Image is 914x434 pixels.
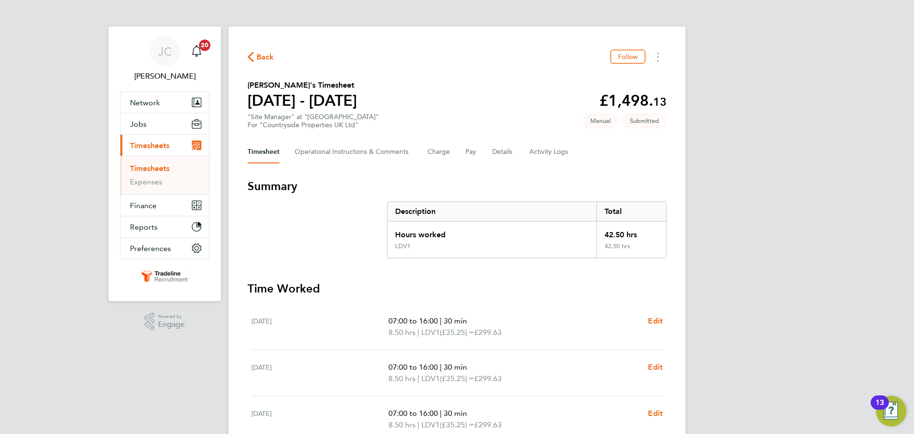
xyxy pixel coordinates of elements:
span: Jack Cordell [120,71,209,82]
div: "Site Manager" at "[GEOGRAPHIC_DATA]" [248,113,379,129]
img: tradelinerecruitment-logo-retina.png [140,269,189,284]
button: Timesheet [248,141,279,163]
div: For "Countryside Properties UK Ltd" [248,121,379,129]
button: Timesheets [120,135,209,156]
span: Timesheets [130,141,169,150]
h2: [PERSON_NAME]'s Timesheet [248,80,357,91]
a: JC[PERSON_NAME] [120,36,209,82]
span: | [417,328,419,337]
span: (£35.25) = [440,374,474,383]
button: Charge [427,141,450,163]
button: Follow [610,50,646,64]
h3: Summary [248,179,666,194]
span: 8.50 hrs [388,328,416,337]
span: LDV1 [421,373,440,384]
span: 30 min [444,409,467,418]
span: Finance [130,201,157,210]
button: Back [248,51,274,63]
div: 42.50 hrs [596,242,666,258]
span: Edit [648,363,663,372]
span: Powered by [158,313,185,321]
span: £299.63 [474,374,502,383]
span: LDV1 [421,327,440,338]
span: | [440,316,442,325]
a: Powered byEngage [145,313,185,331]
app-decimal: £1,498. [599,91,666,110]
span: This timesheet was manually created. [583,113,618,129]
span: Edit [648,316,663,325]
h3: Time Worked [248,281,666,296]
button: Pay [466,141,477,163]
span: Jobs [130,120,147,129]
a: Edit [648,408,663,419]
div: Hours worked [387,222,596,242]
a: Timesheets [130,164,169,173]
span: LDV1 [421,419,440,431]
span: Edit [648,409,663,418]
span: £299.63 [474,328,502,337]
span: (£35.25) = [440,420,474,429]
span: 30 min [444,316,467,325]
span: This timesheet is Submitted. [622,113,666,129]
span: £299.63 [474,420,502,429]
div: 13 [875,403,884,415]
span: Preferences [130,244,171,253]
button: Reports [120,216,209,237]
div: [DATE] [251,408,388,431]
a: Go to home page [120,269,209,284]
nav: Main navigation [109,27,221,301]
a: Expenses [130,177,162,186]
div: Total [596,202,666,221]
a: Edit [648,315,663,327]
span: | [417,374,419,383]
div: LDV1 [395,242,410,250]
button: Operational Instructions & Comments [295,141,412,163]
span: 8.50 hrs [388,420,416,429]
button: Timesheets Menu [649,50,666,64]
button: Details [492,141,514,163]
span: 13 [653,95,666,109]
span: Engage [158,321,185,329]
span: 07:00 to 16:00 [388,409,438,418]
span: JC [158,45,172,58]
span: Back [257,51,274,63]
button: Open Resource Center, 13 new notifications [876,396,906,426]
div: Summary [387,202,666,258]
span: Network [130,98,160,107]
button: Finance [120,195,209,216]
span: 30 min [444,363,467,372]
div: Timesheets [120,156,209,194]
span: | [440,409,442,418]
div: 42.50 hrs [596,222,666,242]
button: Activity Logs [529,141,569,163]
span: 07:00 to 16:00 [388,316,438,325]
span: Follow [618,52,638,61]
span: Reports [130,222,158,232]
div: Description [387,202,596,221]
button: Jobs [120,113,209,134]
div: [DATE] [251,362,388,384]
span: | [440,363,442,372]
span: 20 [199,40,210,51]
div: [DATE] [251,315,388,338]
a: 20 [187,36,206,67]
span: 8.50 hrs [388,374,416,383]
a: Edit [648,362,663,373]
button: Network [120,92,209,113]
button: Preferences [120,238,209,259]
span: (£35.25) = [440,328,474,337]
span: | [417,420,419,429]
h1: [DATE] - [DATE] [248,91,357,110]
span: 07:00 to 16:00 [388,363,438,372]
